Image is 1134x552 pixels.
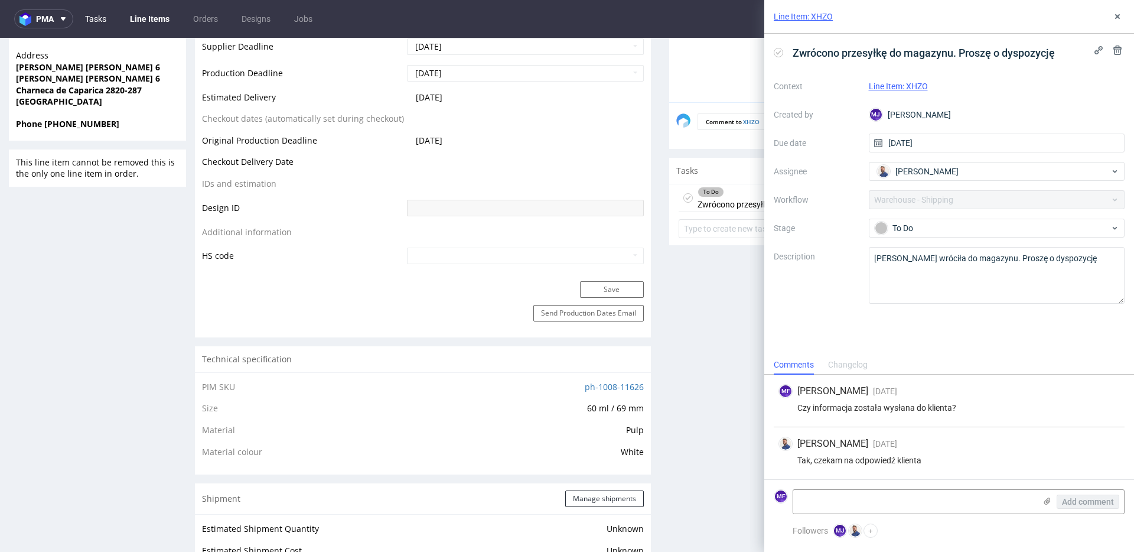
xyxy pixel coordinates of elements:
strong: Phone [PHONE_NUMBER] [16,80,119,92]
strong: [GEOGRAPHIC_DATA] [16,58,102,69]
span: Size [202,365,218,376]
label: Created by [774,108,859,122]
div: Comments [774,356,814,375]
strong: [PERSON_NAME] [PERSON_NAME] 6 [16,35,160,46]
td: Estimated Shipment Quantity [202,484,418,506]
td: Unknown [418,506,644,528]
a: ph-1008-11626 [585,343,644,355]
img: Michał Rachański [1103,154,1115,166]
button: pma [14,9,73,28]
div: To Do [875,222,1110,235]
button: + [863,524,878,538]
div: Shipment [195,446,651,476]
img: Michał Rachański [849,525,861,537]
td: Checkout dates (automatically set during checkout) [202,74,404,96]
a: View all [1093,128,1118,138]
div: This line item cannot be removed this is the only one line item in order. [9,112,186,149]
td: HS code [202,209,404,228]
div: Zwrócono przesyłkę do magazynu. Proszę o dyspozycję [698,147,902,174]
div: Changelog [828,356,868,375]
td: Estimated Shipment Cost [202,506,418,528]
td: Additional information [202,187,404,209]
label: Due date [774,136,859,150]
span: [DATE] [416,54,442,65]
textarea: [PERSON_NAME] wróciła do magazynu. Proszę o dyspozycję [869,247,1125,304]
span: [DATE] [873,439,897,449]
button: Manage shipments [565,453,644,469]
label: Assignee [774,164,859,178]
a: XHZO [743,80,760,88]
span: pma [36,15,54,23]
div: To Do [698,150,724,159]
a: Orders [186,9,225,28]
div: Czy informacja została wysłana do klienta? [778,403,1120,413]
td: Original Production Deadline [202,96,404,118]
div: [PERSON_NAME] [869,105,1125,124]
span: White [621,408,644,420]
span: [PERSON_NAME] [797,385,868,398]
td: Unknown [418,484,644,506]
span: [PERSON_NAME] [797,437,868,450]
span: [PERSON_NAME] [895,165,959,177]
span: Zwrócono przesyłkę do magazynu. Proszę o dyspozycję [788,43,1060,63]
img: Michał Rachański [780,438,791,450]
span: Material colour [202,408,262,420]
a: Tasks [78,9,113,28]
label: Context [774,79,859,93]
span: Tasks [676,127,698,139]
a: Line Items [123,9,177,28]
div: Tak, czekam na odpowiedź klienta [778,456,1120,465]
a: Line Item: XHZO [869,82,928,91]
td: Production Deadline [202,26,404,53]
figcaption: MJ [870,109,882,121]
p: Comment to [698,76,767,92]
label: Stage [774,221,859,235]
button: Save [580,243,644,260]
td: IDs and estimation [202,139,404,161]
a: Designs [234,9,278,28]
figcaption: MF [775,491,787,502]
button: Send [1086,76,1118,92]
strong: [PERSON_NAME] [PERSON_NAME] 6 [16,24,160,35]
span: Followers [793,526,828,535]
span: PIM SKU [202,343,235,355]
span: Pulp [626,387,644,398]
a: Line Item: XHZO [774,11,833,22]
td: Checkout Delivery Date [202,117,404,139]
label: Workflow [774,193,859,207]
td: Design ID [202,161,404,187]
img: logo [19,12,36,26]
img: Michał Rachański [878,165,889,177]
td: Estimated Delivery [202,53,404,74]
strong: Charneca de Caparica 2820-287 [16,47,142,58]
span: Address [16,12,179,24]
label: Description [774,249,859,301]
button: Send Production Dates Email [533,267,644,284]
a: Jobs [287,9,320,28]
div: Technical specification [195,309,651,335]
figcaption: MJ [834,525,846,537]
input: Type to create new task [679,181,1116,200]
span: [DATE] [873,387,897,396]
div: [DATE] [1070,153,1116,167]
span: Material [202,387,235,398]
span: 60 ml / 69 mm [587,365,644,376]
img: share_image_120x120.png [676,76,690,90]
figcaption: MF [780,385,791,397]
span: [DATE] [416,97,442,108]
